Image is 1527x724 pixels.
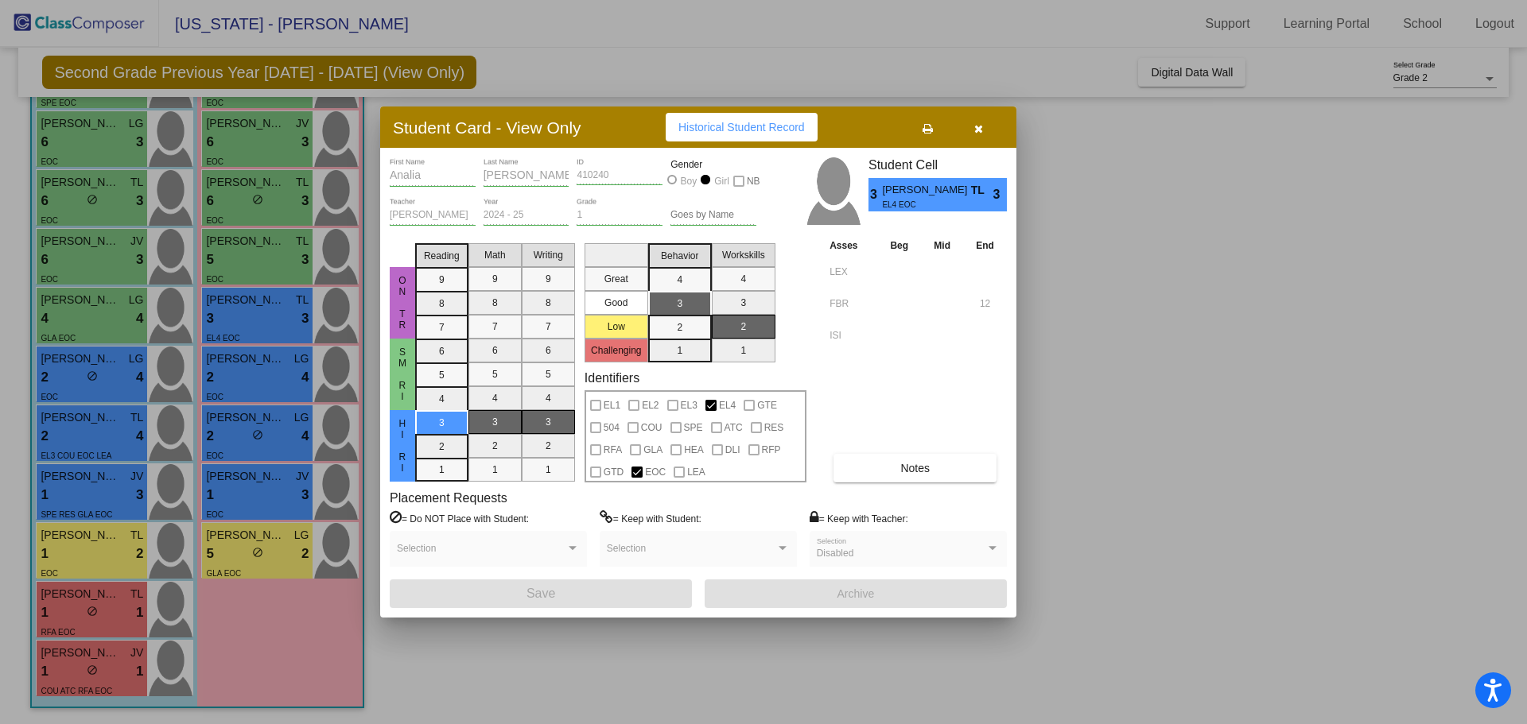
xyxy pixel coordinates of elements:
[810,510,908,526] label: = Keep with Teacher:
[882,182,970,199] span: [PERSON_NAME]
[713,174,729,188] div: Girl
[963,237,1007,254] th: End
[670,157,756,172] mat-label: Gender
[725,440,740,459] span: DLI
[833,454,997,482] button: Notes
[484,210,569,221] input: year
[604,463,624,482] span: GTD
[577,210,662,221] input: grade
[643,440,662,459] span: GLA
[868,157,1007,172] h3: Student Cell
[642,396,659,415] span: EL2
[830,260,873,284] input: assessment
[390,510,529,526] label: = Do NOT Place with Student:
[393,118,581,137] h3: Student Card - View Only
[882,199,959,211] span: EL4 EOC
[747,172,760,191] span: NB
[604,396,620,415] span: EL1
[395,418,410,474] span: Hi RI
[830,292,873,316] input: assessment
[826,237,877,254] th: Asses
[921,237,963,254] th: Mid
[390,579,692,608] button: Save
[678,121,805,134] span: Historical Student Record
[725,418,743,437] span: ATC
[666,113,818,141] button: Historical Student Record
[585,370,639,385] label: Identifiers
[684,440,704,459] span: HEA
[600,510,701,526] label: = Keep with Student:
[395,275,410,331] span: On TR
[390,210,476,221] input: teacher
[577,170,662,181] input: Enter ID
[830,323,873,347] input: assessment
[526,587,555,600] span: Save
[645,463,666,482] span: EOC
[395,347,410,402] span: SM RI
[670,210,756,221] input: goes by name
[604,418,620,437] span: 504
[604,440,622,459] span: RFA
[641,418,662,437] span: COU
[705,579,1007,608] button: Archive
[681,396,697,415] span: EL3
[993,185,1007,204] span: 3
[719,396,736,415] span: EL4
[877,237,921,254] th: Beg
[837,587,875,600] span: Archive
[762,440,781,459] span: RFP
[817,548,854,559] span: Disabled
[684,418,703,437] span: SPE
[390,490,507,505] label: Placement Requests
[868,185,882,204] span: 3
[900,462,930,474] span: Notes
[687,463,705,482] span: LEA
[680,174,697,188] div: Boy
[971,182,993,199] span: TL
[764,418,784,437] span: RES
[757,396,777,415] span: GTE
